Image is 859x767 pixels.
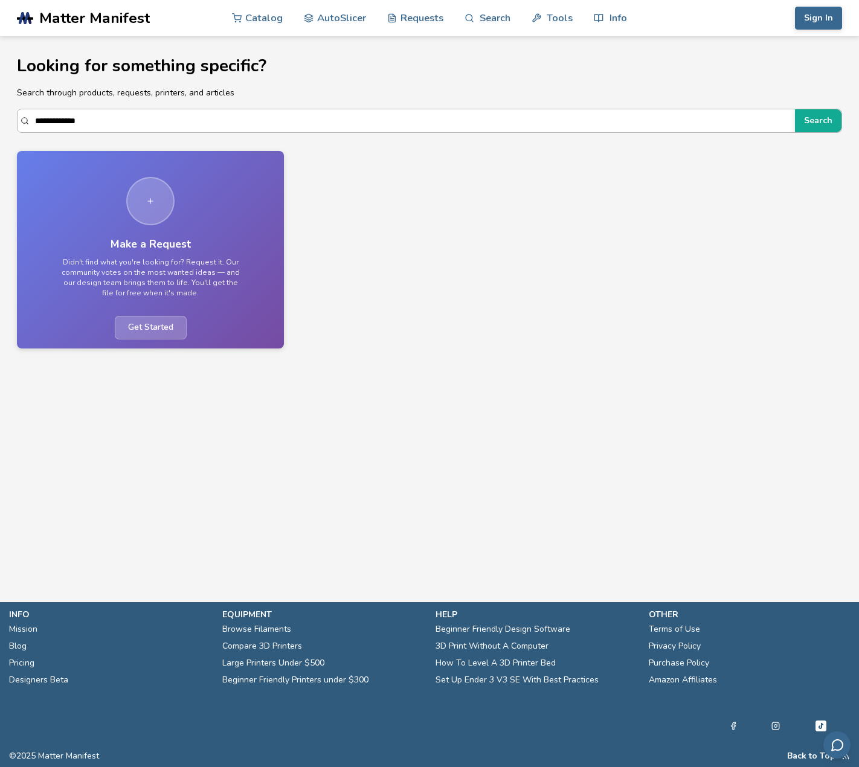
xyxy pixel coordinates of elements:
[436,655,556,672] a: How To Level A 3D Printer Bed
[39,10,150,27] span: Matter Manifest
[787,751,835,761] button: Back to Top
[795,7,842,30] button: Sign In
[795,109,841,132] button: Search
[9,638,27,655] a: Blog
[111,238,191,251] h3: Make a Request
[9,621,37,638] a: Mission
[222,621,291,638] a: Browse Filaments
[9,751,99,761] span: © 2025 Matter Manifest
[771,719,780,733] a: Instagram
[17,86,842,99] p: Search through products, requests, printers, and articles
[60,257,241,299] p: Didn't find what you're looking for? Request it. Our community votes on the most wanted ideas — a...
[35,110,789,132] input: Search
[9,672,68,688] a: Designers Beta
[222,638,302,655] a: Compare 3D Printers
[9,655,34,672] a: Pricing
[729,719,738,733] a: Facebook
[649,608,850,621] p: other
[649,672,717,688] a: Amazon Affiliates
[649,638,701,655] a: Privacy Policy
[17,151,284,348] a: Make a RequestDidn't find what you're looking for? Request it. Our community votes on the most wa...
[649,655,709,672] a: Purchase Policy
[222,672,368,688] a: Beginner Friendly Printers under $300
[814,719,828,733] a: Tiktok
[841,751,850,761] a: RSS Feed
[436,608,637,621] p: help
[222,608,423,621] p: equipment
[823,731,851,759] button: Send feedback via email
[436,621,570,638] a: Beginner Friendly Design Software
[222,655,324,672] a: Large Printers Under $500
[649,621,700,638] a: Terms of Use
[17,57,842,75] h1: Looking for something specific?
[115,316,187,339] span: Get Started
[436,672,599,688] a: Set Up Ender 3 V3 SE With Best Practices
[9,608,210,621] p: info
[436,638,549,655] a: 3D Print Without A Computer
